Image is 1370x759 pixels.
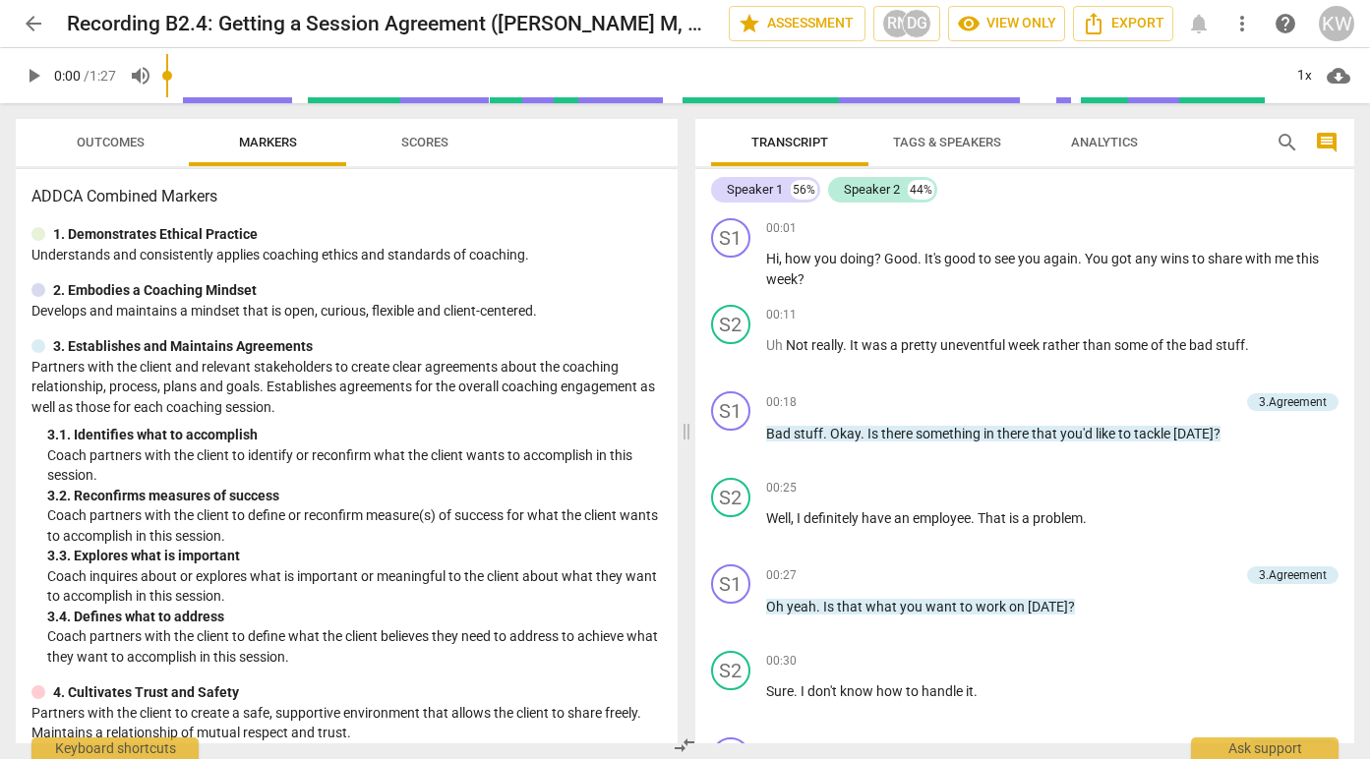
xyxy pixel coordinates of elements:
span: got [1111,251,1135,266]
div: 3. 1. Identifies what to accomplish [47,425,662,445]
span: to [1192,251,1208,266]
div: 3. 3. Explores what is important [47,546,662,566]
span: Scores [401,135,448,149]
span: how [785,251,814,266]
div: Ask support [1191,737,1339,759]
div: Speaker 2 [844,180,900,200]
span: Oh [766,599,787,614]
span: ? [874,251,884,266]
span: a [890,337,901,353]
div: 44% [908,180,934,200]
span: Export [1082,12,1164,35]
div: Speaker 1 [727,180,783,200]
p: Coach partners with the client to define what the client believes they need to address to achieve... [47,626,662,667]
span: work [976,599,1009,614]
button: Volume [123,58,158,93]
span: ? [1214,426,1221,441]
p: Coach inquires about or explores what is important or meaningful to the client about what they wa... [47,566,662,607]
div: Change speaker [711,218,750,258]
span: Well [766,510,791,526]
span: stuff [794,426,823,441]
span: to [1118,426,1134,441]
span: problem [1033,510,1083,526]
span: . [971,510,978,526]
span: . [1083,510,1087,526]
span: 00:32 [766,740,797,757]
span: . [1078,251,1085,266]
span: a [1022,510,1033,526]
span: you [900,599,925,614]
span: stuff [1216,337,1245,353]
span: play_arrow [22,64,45,88]
span: that [1032,426,1060,441]
span: with [1245,251,1275,266]
span: 0:00 [54,68,81,84]
a: Help [1268,6,1303,41]
p: 4. Cultivates Trust and Safety [53,682,239,703]
span: ? [798,271,804,287]
span: was [862,337,890,353]
p: Partners with the client to create a safe, supportive environment that allows the client to share... [31,703,662,743]
div: 3.Agreement [1259,393,1327,411]
span: handle [922,683,966,699]
span: star [738,12,761,35]
span: visibility [957,12,981,35]
span: that [837,599,865,614]
span: Okay [830,426,861,441]
span: in [983,426,997,441]
span: really [811,337,843,353]
span: Is [867,426,881,441]
span: how [876,683,906,699]
span: see [994,251,1018,266]
span: to [979,251,994,266]
span: . [918,251,924,266]
span: Bad [766,426,794,441]
span: is [1009,510,1022,526]
span: volume_up [129,64,152,88]
span: this [1296,251,1319,266]
span: of [1151,337,1166,353]
span: 00:30 [766,653,797,670]
button: Search [1272,127,1303,158]
span: definitely [804,510,862,526]
span: to [960,599,976,614]
button: View only [948,6,1065,41]
span: bad [1189,337,1216,353]
button: Export [1073,6,1173,41]
h2: Recording B2.4: Getting a Session Agreement ([PERSON_NAME] M, 1:27) [67,12,713,36]
span: Good [884,251,918,266]
span: more_vert [1230,12,1254,35]
p: 1. Demonstrates Ethical Practice [53,224,258,245]
span: tackle [1134,426,1173,441]
span: employee [913,510,971,526]
span: what [865,599,900,614]
span: me [1275,251,1296,266]
button: Show/Hide comments [1311,127,1342,158]
button: Play [16,58,51,93]
div: Keyboard shortcuts [31,737,199,759]
span: It's [924,251,944,266]
span: the [1166,337,1189,353]
div: Change speaker [711,478,750,517]
div: KW [1319,6,1354,41]
span: know [840,683,876,699]
span: [DATE] [1028,599,1068,614]
span: you [814,251,840,266]
span: there [881,426,916,441]
p: 2. Embodies a Coaching Mindset [53,280,257,301]
span: / 1:27 [84,68,116,84]
span: Assessment [738,12,857,35]
span: help [1274,12,1297,35]
span: Filler word [766,337,786,353]
span: 00:27 [766,567,797,584]
span: . [843,337,850,353]
button: RNDG [873,6,940,41]
p: Develops and maintains a mindset that is open, curious, flexible and client-centered. [31,301,662,321]
span: rather [1042,337,1083,353]
span: . [816,599,823,614]
div: Change speaker [711,305,750,344]
span: you [1018,251,1043,266]
span: 00:01 [766,220,797,237]
div: 3.Agreement [1259,566,1327,584]
span: It [850,337,862,353]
